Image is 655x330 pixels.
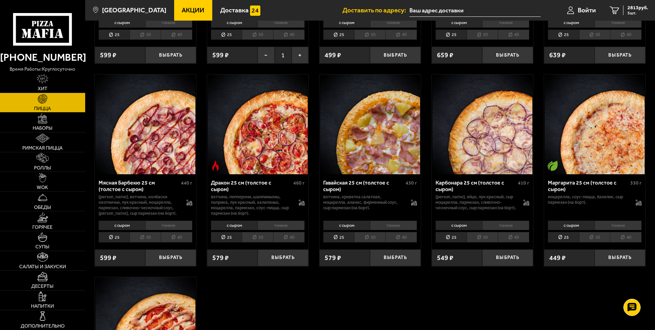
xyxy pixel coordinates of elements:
span: Супы [35,245,49,249]
li: 30 [467,30,498,40]
img: Гавайская 25 см (толстое с сыром) [320,74,420,174]
li: 40 [273,30,305,40]
p: ветчина, пепперони, шампиньоны, паприка, лук красный, халапеньо, моцарелла, пармезан, соус-пицца,... [211,194,292,216]
span: Десерты [31,284,54,289]
button: Выбрать [482,47,533,63]
li: 30 [354,30,385,40]
li: тонкое [370,221,417,230]
img: Острое блюдо [211,161,221,171]
li: 40 [610,30,642,40]
span: 5 шт. [628,11,648,15]
span: Обеды [34,205,51,210]
li: 40 [385,232,417,243]
li: с сыром [211,221,258,230]
a: Гавайская 25 см (толстое с сыром) [319,74,421,174]
a: Острое блюдоДракон 25 см (толстое с сыром) [207,74,308,174]
span: Напитки [31,304,54,309]
li: 30 [242,232,273,243]
li: с сыром [99,18,145,27]
a: Мясная Барбекю 25 см (толстое с сыром) [95,74,196,174]
p: [PERSON_NAME], яйцо, лук красный, сыр Моцарелла, пармезан, сливочно-чесночный соус, сыр пармезан ... [436,194,517,211]
li: 25 [99,30,130,40]
span: 579 ₽ [212,255,229,261]
button: Выбрать [595,249,645,266]
li: тонкое [145,221,192,230]
span: 430 г [406,180,417,186]
li: 25 [323,232,354,243]
div: Гавайская 25 см (толстое с сыром) [323,179,404,192]
span: Дополнительно [21,324,65,329]
li: 40 [498,232,529,243]
li: тонкое [258,18,305,27]
span: Пицца [34,106,51,111]
li: 30 [129,30,161,40]
p: ветчина, креветка салатная, моцарелла, ананас, фирменный соус, сыр пармезан (на борт). [323,194,404,211]
img: Дракон 25 см (толстое с сыром) [208,74,308,174]
span: Римская пицца [22,146,63,151]
li: тонкое [482,221,529,230]
li: 40 [273,232,305,243]
button: Выбрать [482,249,533,266]
span: WOK [37,185,48,190]
span: 599 ₽ [100,52,116,59]
li: 40 [610,232,642,243]
img: Карбонара 25 см (толстое с сыром) [432,74,532,174]
span: 599 ₽ [212,52,229,59]
span: 410 г [518,180,529,186]
li: 30 [242,30,273,40]
li: тонкое [370,18,417,27]
span: 639 ₽ [549,52,566,59]
span: 449 ₽ [549,255,566,261]
li: тонкое [482,18,529,27]
span: 499 ₽ [325,52,341,59]
span: Салаты и закуски [19,264,66,269]
li: тонкое [145,18,192,27]
li: 30 [579,30,610,40]
li: с сыром [99,221,145,230]
span: Акции [182,7,204,13]
button: Выбрать [370,47,421,63]
img: Маргарита 25 см (толстое с сыром) [545,74,645,174]
li: с сыром [323,18,370,27]
li: 25 [211,30,242,40]
span: Войти [578,7,596,13]
li: 25 [548,30,579,40]
button: Выбрать [595,47,645,63]
p: [PERSON_NAME], ветчина, колбаски охотничьи, лук красный, моцарелла, пармезан, сливочно-чесночный ... [99,194,180,216]
li: 30 [129,232,161,243]
div: Маргарита 25 см (толстое с сыром) [548,179,629,192]
span: 549 ₽ [437,255,453,261]
span: Хит [38,86,47,91]
li: тонкое [595,221,642,230]
button: + [292,47,308,63]
li: 30 [467,232,498,243]
a: Вегетарианское блюдоМаргарита 25 см (толстое с сыром) [544,74,645,174]
button: − [258,47,274,63]
button: Выбрать [258,249,308,266]
span: 460 г [293,180,305,186]
li: тонкое [595,18,642,27]
span: [GEOGRAPHIC_DATA] [102,7,166,13]
span: Наборы [33,126,53,131]
button: Выбрать [145,249,196,266]
li: с сыром [323,221,370,230]
span: Роллы [34,166,51,170]
span: Доставить по адресу: [342,7,409,13]
li: 25 [99,232,130,243]
li: 25 [436,232,467,243]
li: 40 [161,232,192,243]
li: 25 [323,30,354,40]
li: 25 [548,232,579,243]
span: 2813 руб. [628,5,648,10]
button: Выбрать [145,47,196,63]
li: 30 [579,232,610,243]
button: Выбрать [370,249,421,266]
span: 440 г [181,180,192,186]
li: с сыром [548,18,595,27]
li: с сыром [211,18,258,27]
li: с сыром [436,221,482,230]
span: 599 ₽ [100,255,116,261]
li: с сыром [436,18,482,27]
img: Вегетарианское блюдо [547,161,558,171]
span: 1 [275,47,292,63]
